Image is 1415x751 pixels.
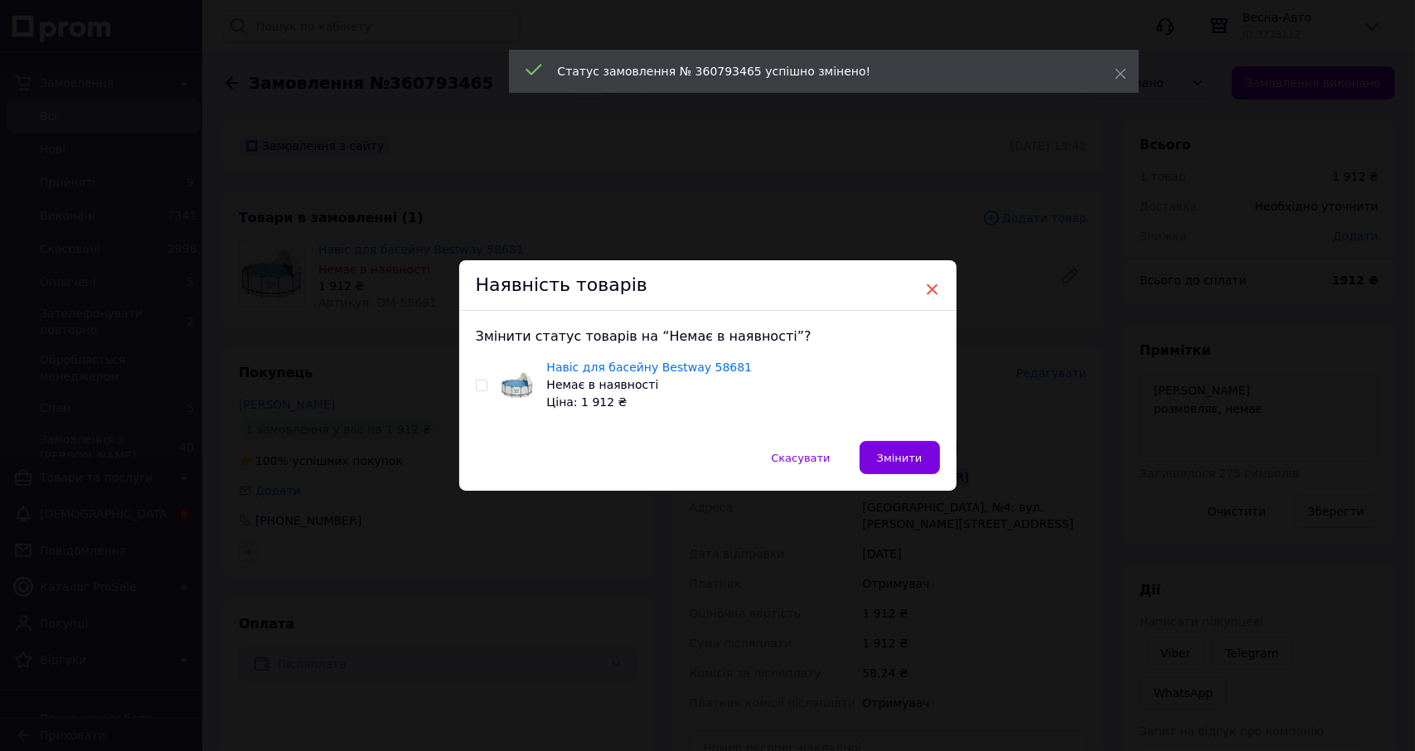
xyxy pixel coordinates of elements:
[547,361,753,374] a: Навіс для басейну Bestway 58681
[860,441,940,474] button: Змінити
[925,275,940,303] span: ×
[877,452,923,464] span: Змінити
[459,260,957,311] div: Наявність товарів
[547,394,753,411] div: Ціна: 1 912 ₴
[547,376,753,394] div: Немає в наявності
[558,63,1073,80] div: Статус замовлення № 360793465 успішно змінено!
[754,441,847,474] button: Скасувати
[771,452,830,464] span: Скасувати
[476,327,940,346] div: Змінити статус товарів на “Немає в наявності”?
